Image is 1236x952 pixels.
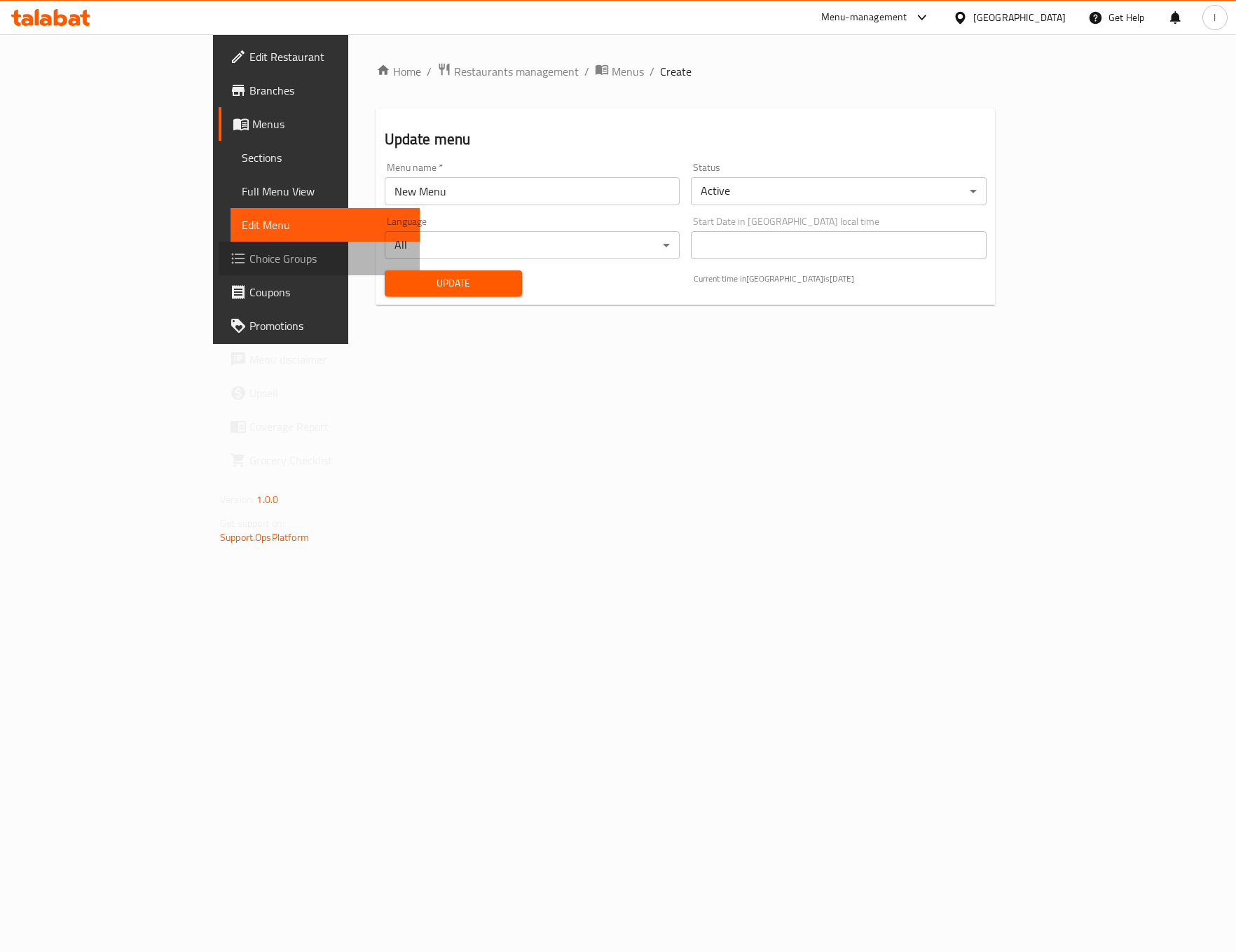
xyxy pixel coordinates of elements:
[252,116,408,132] span: Menus
[584,63,589,80] li: /
[220,528,309,546] a: Support.OpsPlatform
[396,275,511,292] span: Update
[249,284,408,301] span: Coupons
[219,309,420,343] a: Promotions
[219,74,420,107] a: Branches
[242,216,408,233] span: Edit Menu
[219,410,420,443] a: Coverage Report
[231,208,420,242] a: Edit Menu
[454,63,579,80] span: Restaurants management
[249,351,408,368] span: Menu disclaimer
[650,63,654,80] li: /
[219,343,420,376] a: Menu disclaimer
[1214,10,1216,25] span: l
[249,452,408,469] span: Grocery Checklist
[249,317,408,334] span: Promotions
[219,443,420,477] a: Grocery Checklist
[219,40,420,74] a: Edit Restaurant
[427,63,432,80] li: /
[249,82,408,99] span: Branches
[219,275,420,309] a: Coupons
[249,48,408,65] span: Edit Restaurant
[219,376,420,410] a: Upsell
[256,490,278,509] span: 1.0.0
[219,242,420,275] a: Choice Groups
[660,63,692,80] span: Create
[220,490,254,509] span: Version:
[595,62,644,81] a: Menus
[821,9,907,26] div: Menu-management
[249,385,408,401] span: Upsell
[437,62,579,81] a: Restaurants management
[385,231,680,259] div: All
[691,177,987,205] div: Active
[231,141,420,174] a: Sections
[219,107,420,141] a: Menus
[385,177,680,205] input: Please enter Menu name
[385,129,987,150] h2: Update menu
[242,149,408,166] span: Sections
[242,183,408,200] span: Full Menu View
[220,514,284,532] span: Get support on:
[231,174,420,208] a: Full Menu View
[694,273,987,285] p: Current time in [GEOGRAPHIC_DATA] is [DATE]
[376,62,995,81] nav: breadcrumb
[612,63,644,80] span: Menus
[249,418,408,435] span: Coverage Report
[249,250,408,267] span: Choice Groups
[385,270,523,296] button: Update
[973,10,1066,25] div: [GEOGRAPHIC_DATA]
